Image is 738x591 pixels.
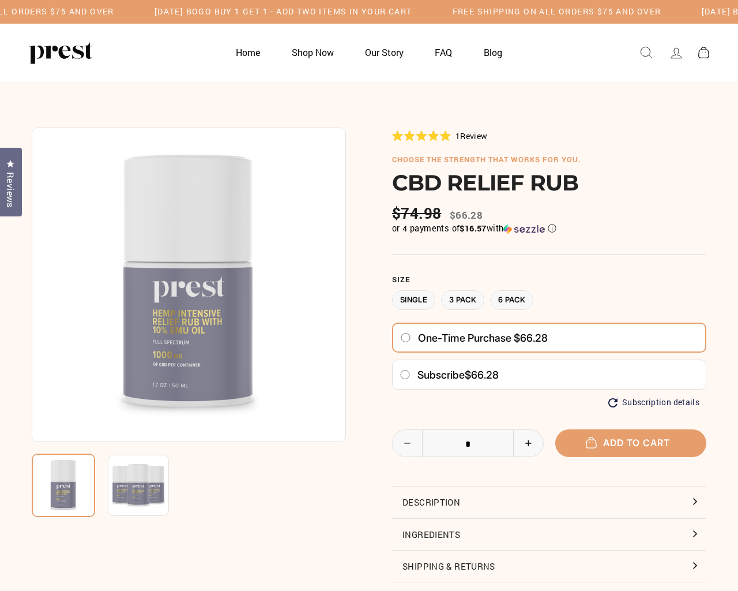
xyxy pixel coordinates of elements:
[32,454,95,517] img: CBD RELIEF RUB
[392,204,444,222] span: $74.98
[400,370,411,379] input: Subscribe$66.28
[393,430,543,458] input: quantity
[392,223,706,234] div: or 4 payments of with
[420,41,466,63] a: FAQ
[417,369,465,381] span: Subscribe
[221,41,274,63] a: Home
[392,223,706,234] div: or 4 payments of$16.57withSezzle Click to learn more about Sezzle
[441,290,484,311] label: 3 Pack
[392,487,706,518] button: Description
[418,332,548,345] span: One-time purchase $66.28
[469,41,517,63] a: Blog
[453,7,661,17] h5: Free Shipping on all orders $75 and over
[392,519,706,550] button: Ingredients
[513,430,543,457] button: Increase item quantity by one
[392,129,488,142] div: 1Review
[392,551,706,582] button: Shipping & Returns
[32,128,346,442] img: CBD RELIEF RUB
[392,290,435,311] label: Single
[455,130,460,141] span: 1
[622,398,699,407] span: Subscription details
[490,290,533,311] label: 6 Pack
[108,455,169,516] img: CBD RELIEF RUB
[503,224,545,234] img: Sezzle
[460,130,487,141] span: Review
[460,223,486,234] span: $16.57
[392,275,706,285] label: Size
[155,7,412,17] h5: [DATE] BOGO BUY 1 GET 1 - ADD TWO ITEMS IN YOUR CART
[555,429,707,457] button: Add to cart
[277,41,348,63] a: Shop Now
[450,208,483,222] span: $66.28
[29,41,92,64] img: PREST ORGANICS
[392,170,706,196] h1: CBD RELIEF RUB
[392,155,706,164] h6: choose the strength that works for you.
[592,437,670,448] span: Add to cart
[400,333,411,342] input: One-time purchase $66.28
[221,41,517,63] ul: Primary
[3,172,18,208] span: Reviews
[608,398,699,407] button: Subscription details
[465,369,499,381] span: $66.28
[351,41,418,63] a: Our Story
[393,430,423,457] button: Reduce item quantity by one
